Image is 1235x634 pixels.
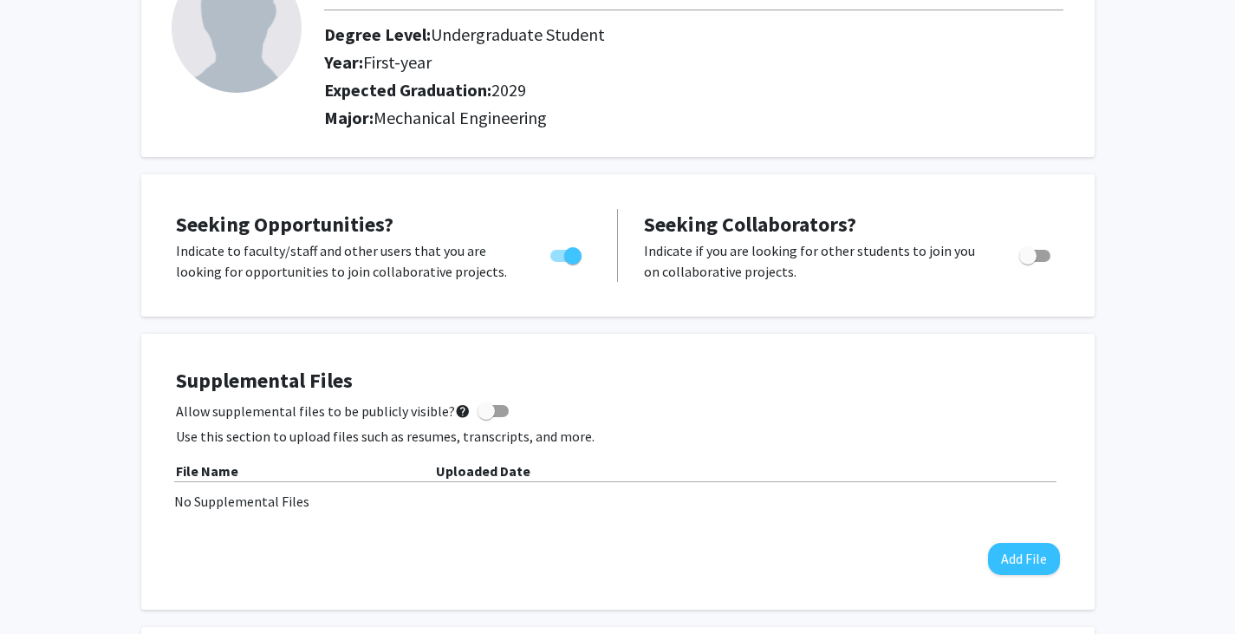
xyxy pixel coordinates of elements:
span: 2029 [491,79,526,101]
span: Seeking Collaborators? [644,211,856,238]
span: Seeking Opportunities? [176,211,393,238]
iframe: Chat [13,556,74,621]
b: File Name [176,462,238,480]
div: Toggle [1012,240,1060,266]
button: Add File [988,543,1060,575]
p: Indicate to faculty/staff and other users that you are looking for opportunities to join collabor... [176,240,517,282]
span: Mechanical Engineering [374,107,547,128]
span: First-year [363,51,432,73]
p: Use this section to upload files such as resumes, transcripts, and more. [176,426,1060,447]
mat-icon: help [455,401,471,422]
b: Uploaded Date [436,462,530,480]
h2: Expected Graduation: [324,80,966,101]
div: No Supplemental Files [174,491,1062,512]
h2: Year: [324,52,966,73]
p: Indicate if you are looking for other students to join you on collaborative projects. [644,240,986,282]
h2: Major: [324,108,1063,128]
span: Allow supplemental files to be publicly visible? [176,401,471,422]
h4: Supplemental Files [176,369,1060,394]
div: Toggle [543,240,591,266]
h2: Degree Level: [324,24,966,45]
span: Undergraduate Student [431,23,605,45]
